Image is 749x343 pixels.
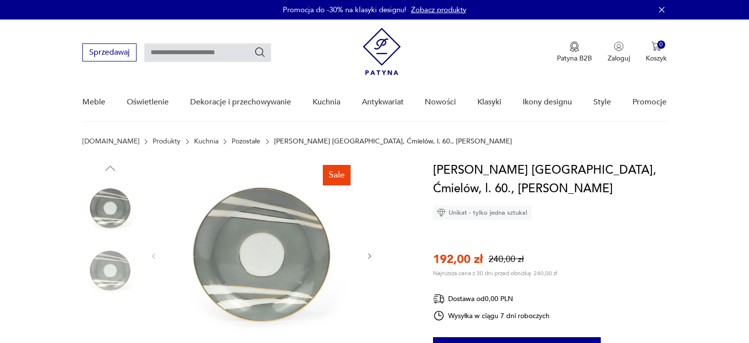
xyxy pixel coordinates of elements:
img: Patyna - sklep z meblami i dekoracjami vintage [363,28,401,75]
p: 192,00 zł [433,251,483,267]
p: Patyna B2B [557,54,592,63]
div: Unikat - tylko jedna sztuka! [433,205,532,220]
a: Produkty [153,138,180,145]
img: Ikona koszyka [651,41,661,51]
a: Sprzedawaj [82,50,137,57]
a: Meble [82,83,105,121]
img: Zdjęcie produktu Talerzyk fason London, Ćmielów, l. 60., W. Potacki [82,243,138,299]
a: Oświetlenie [127,83,169,121]
p: Promocja do -30% na klasyki designu! [283,5,406,15]
a: Style [593,83,611,121]
p: [PERSON_NAME] [GEOGRAPHIC_DATA], Ćmielów, l. 60., [PERSON_NAME] [274,138,512,145]
img: Ikona dostawy [433,293,445,305]
a: Nowości [425,83,456,121]
button: Sprzedawaj [82,43,137,61]
a: Dekoracje i przechowywanie [190,83,291,121]
button: 0Koszyk [646,41,667,63]
div: Sale [323,165,351,185]
a: [DOMAIN_NAME] [82,138,139,145]
button: Szukaj [254,46,266,58]
div: Dostawa od 0,00 PLN [433,293,550,305]
img: Ikonka użytkownika [614,41,624,51]
p: Koszyk [646,54,667,63]
img: Ikona medalu [570,41,579,52]
img: Ikona diamentu [437,208,446,217]
a: Kuchnia [194,138,218,145]
a: Zobacz produkty [411,5,466,15]
a: Ikona medaluPatyna B2B [557,41,592,63]
a: Pozostałe [232,138,260,145]
h1: [PERSON_NAME] [GEOGRAPHIC_DATA], Ćmielów, l. 60., [PERSON_NAME] [433,161,667,198]
a: Klasyki [477,83,501,121]
img: Zdjęcie produktu Talerzyk fason London, Ćmielów, l. 60., W. Potacki [82,181,138,236]
a: Antykwariat [362,83,404,121]
p: 240,00 zł [489,253,524,265]
button: Patyna B2B [557,41,592,63]
p: Zaloguj [608,54,630,63]
a: Kuchnia [313,83,340,121]
button: Zaloguj [608,41,630,63]
a: Promocje [632,83,667,121]
a: Ikony designu [523,83,572,121]
div: 0 [657,40,666,49]
p: Najniższa cena z 30 dni przed obniżką: 240,00 zł [433,269,557,277]
div: Wysyłka w ciągu 7 dni roboczych [433,310,550,322]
